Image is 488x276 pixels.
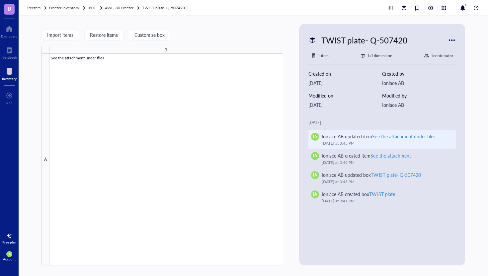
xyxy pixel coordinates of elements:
[322,133,435,140] div: Ionlace AB updated item
[2,240,16,244] div: Free plan
[308,70,382,77] div: Created on
[90,32,118,37] span: Restore items
[370,152,411,159] div: See the attachment
[308,188,456,207] a: IAIonlace AB created boxTWIST plate[DATE] at 3:41 PM
[308,92,382,99] div: Modified on
[308,149,456,169] a: IAIonlace AB created itemSee the attachment[DATE] at 3:45 PM
[313,191,317,197] span: IA
[2,66,17,81] a: Inventory
[6,101,13,105] div: Add
[27,5,41,11] span: Freezers
[322,178,448,185] div: [DATE] at 3:43 PM
[142,5,186,11] a: TWIST plate- Q-507420
[84,30,123,40] button: Restore items
[322,152,411,159] div: Ionlace AB created item
[49,5,79,11] span: Freezer inventory
[382,101,456,108] div: Ionlace AB
[47,32,73,37] span: Import items
[322,198,448,204] div: [DATE] at 3:41 PM
[1,34,18,38] div: Dashboard
[371,172,421,178] div: TWIST plate- Q-507420
[322,159,448,166] div: [DATE] at 3:45 PM
[308,79,382,87] div: [DATE]
[308,119,456,126] div: [DATE]
[382,70,456,77] div: Created by
[2,45,17,59] a: Notebook
[1,24,18,38] a: Dashboard
[369,191,395,197] div: TWIST plate
[431,52,453,59] div: 1 contributor
[8,4,11,13] span: B
[41,30,79,40] button: Import items
[322,171,421,178] div: Ionlace AB updated box
[322,140,448,147] div: [DATE] at 3:45 PM
[49,5,86,11] a: Freezer inventory
[308,130,456,149] a: IAIonlace AB updated itemSee the attachment under files[DATE] at 3:45 PM
[318,33,410,47] div: TWIST plate- Q-507420
[313,134,317,140] span: IA
[27,5,48,11] a: Freezers
[3,257,16,261] div: Account
[382,92,456,99] div: Modified by
[134,32,165,37] span: Customize box
[313,153,317,159] span: IA
[308,169,456,188] a: IAIonlace AB updated boxTWIST plate- Q-507420[DATE] at 3:43 PM
[2,55,17,59] div: Notebook
[322,190,395,198] div: Ionlace AB created box
[318,52,329,59] div: 1 item
[41,54,49,265] div: A
[372,133,435,140] div: See the attachment under files
[308,101,382,108] div: [DATE]
[129,30,170,40] button: Customize box
[165,46,167,54] div: 1
[88,5,96,11] span: -80C
[2,77,17,81] div: Inventory
[382,79,456,87] div: Ionlace AB
[88,5,141,11] a: -80CAWL -80 Freezer
[105,5,133,11] span: AWL -80 Freezer
[313,172,317,178] span: IA
[367,52,392,59] div: 1 x 1 dimension
[8,252,11,256] span: IA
